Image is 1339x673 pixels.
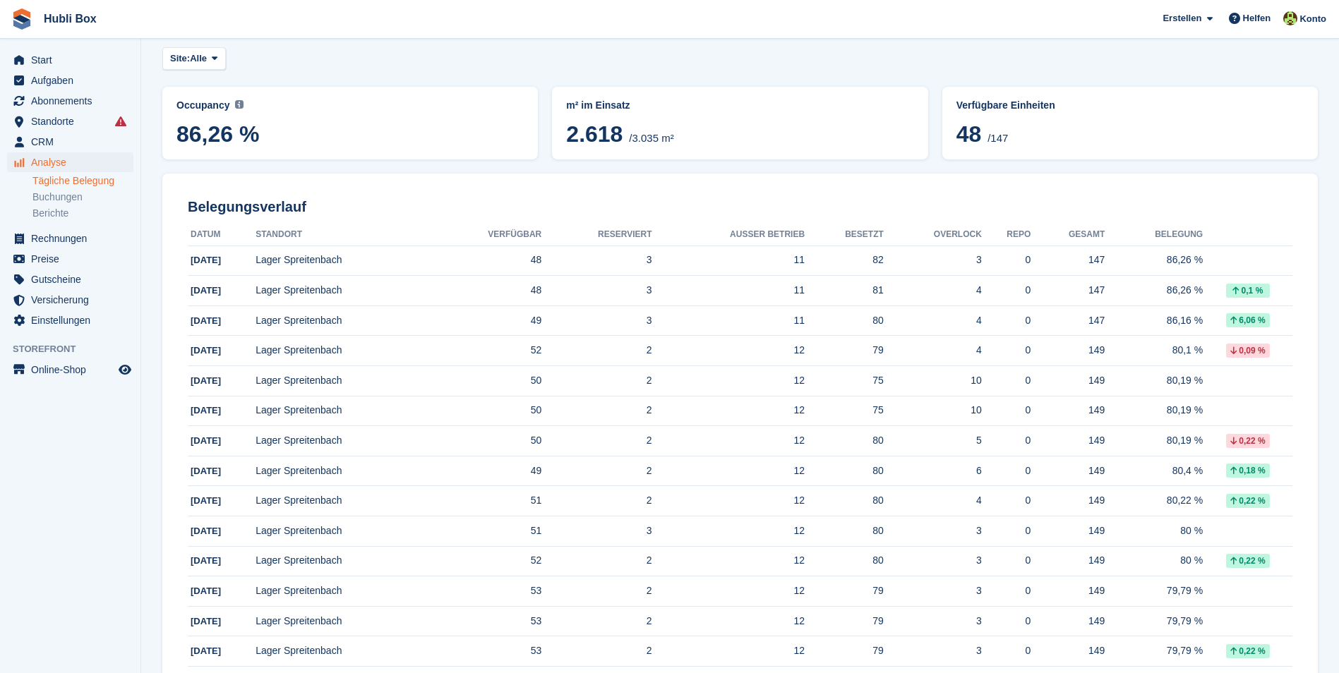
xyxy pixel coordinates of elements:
div: 0 [982,403,1031,418]
div: 0 [982,283,1031,298]
th: Datum [188,224,256,246]
td: 2 [541,396,652,426]
span: [DATE] [191,526,221,536]
td: 53 [432,636,541,667]
td: 12 [652,576,805,607]
td: 2 [541,456,652,486]
span: Online-Shop [31,360,116,380]
a: menu [7,91,133,111]
div: 0,09 % [1226,344,1270,358]
span: [DATE] [191,315,221,326]
td: Lager Spreitenbach [256,245,432,276]
td: 80 % [1105,546,1203,576]
span: [DATE] [191,466,221,476]
td: 12 [652,426,805,456]
td: 147 [1031,305,1105,336]
td: 80 % [1105,516,1203,547]
td: 149 [1031,576,1105,607]
td: 51 [432,516,541,547]
div: 0 [982,583,1031,598]
div: 0,18 % [1226,463,1270,478]
td: 12 [652,456,805,486]
div: 3 [884,253,982,267]
td: 48 [432,245,541,276]
td: 2 [541,486,652,516]
td: 2 [541,366,652,396]
a: Buchungen [32,190,133,204]
td: 11 [652,276,805,306]
td: 147 [1031,276,1105,306]
span: [DATE] [191,345,221,356]
td: 12 [652,336,805,366]
div: 0 [982,343,1031,358]
a: menu [7,71,133,90]
td: 48 [432,276,541,306]
td: Lager Spreitenbach [256,426,432,456]
td: 11 [652,305,805,336]
span: CRM [31,132,116,152]
a: Hubli Box [38,7,102,30]
span: [DATE] [191,495,221,506]
div: 0 [982,614,1031,629]
td: 80,22 % [1105,486,1203,516]
td: 2 [541,426,652,456]
th: Besetzt [805,224,884,246]
span: Erstellen [1163,11,1201,25]
a: menu [7,50,133,70]
div: 80 [805,313,884,328]
td: 149 [1031,516,1105,547]
div: 6 [884,463,982,478]
td: 80,1 % [1105,336,1203,366]
span: Standorte [31,111,116,131]
span: Konto [1299,12,1326,26]
td: 80,19 % [1105,426,1203,456]
div: 79 [805,614,884,629]
div: 0 [982,493,1031,508]
td: 12 [652,606,805,636]
td: 50 [432,366,541,396]
td: Lager Spreitenbach [256,516,432,547]
th: Außer Betrieb [652,224,805,246]
div: 3 [884,553,982,568]
abbr: Aktuelle Aufteilung der %{unit} belegten [566,98,913,113]
td: 50 [432,396,541,426]
span: [DATE] [191,616,221,626]
abbr: Current percentage of m² occupied [176,98,524,113]
span: Occupancy [176,99,229,111]
td: 80,4 % [1105,456,1203,486]
div: 3 [884,583,982,598]
span: Preise [31,249,116,269]
abbr: Aktueller Prozentsatz der belegten oder überlasteten Einheiten [956,98,1304,113]
a: menu [7,111,133,131]
div: 4 [884,343,982,358]
img: icon-info-grey-7440780725fd019a000dd9b08b2336e03edf1995a4989e88bcd33f0948082b44.svg [235,100,244,109]
div: 0,22 % [1226,494,1270,508]
div: 0,22 % [1226,434,1270,448]
div: 4 [884,283,982,298]
td: 3 [541,276,652,306]
td: 2 [541,636,652,667]
span: m² im Einsatz [566,99,630,111]
td: 2 [541,546,652,576]
th: Repo [982,224,1031,246]
td: 80,19 % [1105,366,1203,396]
div: 5 [884,433,982,448]
span: Storefront [13,342,140,356]
span: [DATE] [191,375,221,386]
span: [DATE] [191,255,221,265]
div: 0,22 % [1226,644,1270,658]
span: Rechnungen [31,229,116,248]
td: 49 [432,456,541,486]
td: 3 [541,245,652,276]
span: Alle [190,51,207,66]
span: 48 [956,121,982,147]
td: Lager Spreitenbach [256,456,432,486]
div: 6,06 % [1226,313,1270,327]
div: 0 [982,553,1031,568]
a: menu [7,269,133,289]
th: Belegung [1105,224,1203,246]
td: 12 [652,546,805,576]
a: Berichte [32,207,133,220]
span: Gutscheine [31,269,116,289]
div: 10 [884,373,982,388]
